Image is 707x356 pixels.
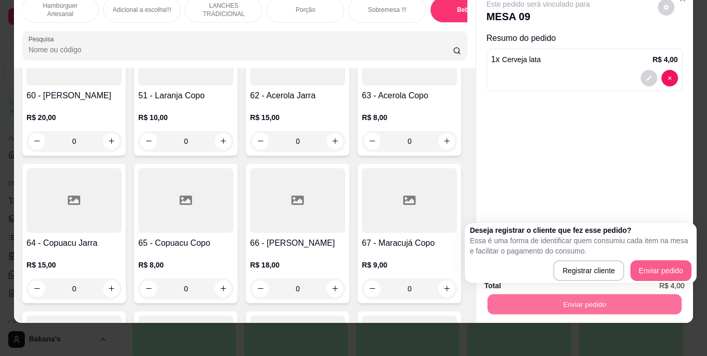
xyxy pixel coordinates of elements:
button: decrease-product-quantity [661,70,678,86]
h2: Deseja registrar o cliente que fez esse pedido? [470,225,691,235]
p: Resumo do pedido [487,32,683,44]
button: Enviar pedido [487,294,681,315]
button: decrease-product-quantity [28,133,45,150]
button: decrease-product-quantity [252,280,269,297]
button: Registrar cliente [553,260,624,281]
button: decrease-product-quantity [140,280,157,297]
button: decrease-product-quantity [364,133,380,150]
button: increase-product-quantity [103,280,120,297]
h4: 51 - Laranja Copo [138,90,233,102]
button: Enviar pedido [630,260,691,281]
h4: 66 - [PERSON_NAME] [250,237,345,249]
p: R$ 4,00 [653,54,678,65]
h4: 67 - Maracujá Copo [362,237,457,249]
button: increase-product-quantity [327,280,343,297]
p: R$ 10,00 [138,112,233,123]
p: 1 x [491,53,541,66]
h4: 64 - Copuacu Jarra [26,237,122,249]
h4: 63 - Acerola Copo [362,90,457,102]
button: decrease-product-quantity [28,280,45,297]
p: Bebidas [457,6,481,14]
span: Cerveja lata [502,55,541,64]
button: decrease-product-quantity [364,280,380,297]
button: increase-product-quantity [327,133,343,150]
p: Hambúrguer Artesanal [30,2,90,18]
p: R$ 8,00 [362,112,457,123]
p: Essa é uma forma de identificar quem consumiu cada item na mesa e facilitar o pagamento do consumo. [470,235,691,256]
p: R$ 20,00 [26,112,122,123]
p: Sobremesa !!! [368,6,407,14]
p: R$ 9,00 [362,260,457,270]
p: MESA 09 [487,9,590,24]
button: decrease-product-quantity [252,133,269,150]
p: LANCHES TRADICIONAL [194,2,254,18]
input: Pesquisa [28,44,453,55]
p: R$ 15,00 [26,260,122,270]
button: increase-product-quantity [438,133,455,150]
p: Adicional a escolha!!! [113,6,171,14]
button: decrease-product-quantity [641,70,657,86]
h4: 60 - [PERSON_NAME] [26,90,122,102]
button: increase-product-quantity [215,280,231,297]
p: R$ 18,00 [250,260,345,270]
button: decrease-product-quantity [140,133,157,150]
h4: 65 - Copuacu Copo [138,237,233,249]
button: increase-product-quantity [438,280,455,297]
button: increase-product-quantity [103,133,120,150]
p: R$ 15,00 [250,112,345,123]
p: R$ 8,00 [138,260,233,270]
p: Porção [296,6,315,14]
button: increase-product-quantity [215,133,231,150]
span: R$ 4,00 [659,280,685,291]
strong: Total [484,281,501,290]
label: Pesquisa [28,35,57,43]
h4: 62 - Acerola Jarra [250,90,345,102]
